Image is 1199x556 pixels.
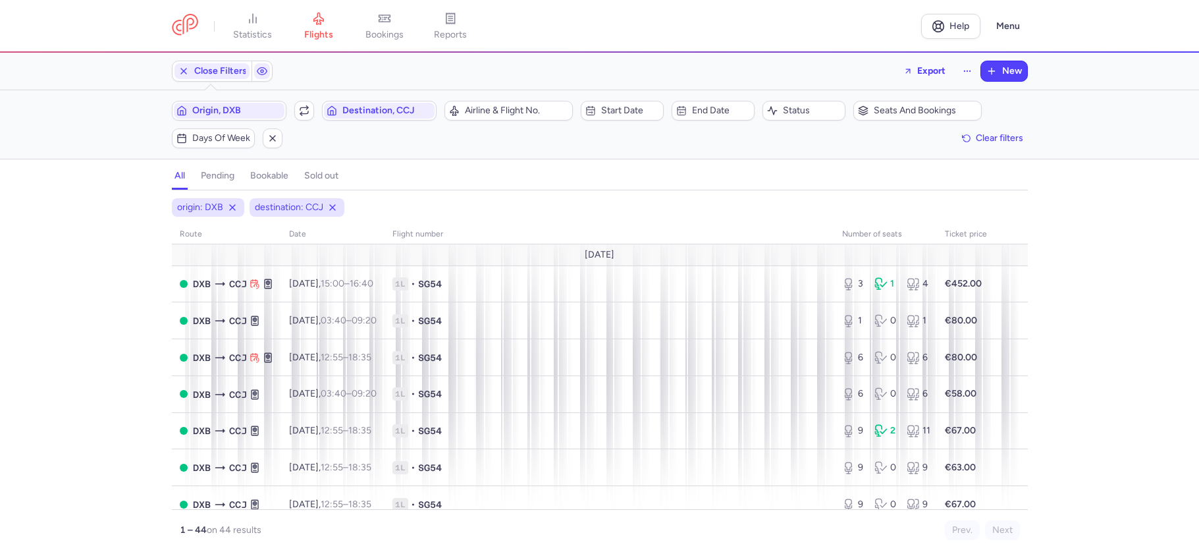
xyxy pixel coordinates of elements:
[321,388,346,399] time: 03:40
[907,314,928,327] div: 1
[289,462,371,473] span: [DATE],
[392,424,408,437] span: 1L
[985,520,1020,540] button: Next
[842,498,864,511] div: 9
[842,424,864,437] div: 9
[411,351,415,364] span: •
[220,12,286,41] a: statistics
[229,350,247,365] span: Kozhikode Airport, Kozhikode, India
[172,14,198,38] a: CitizenPlane red outlined logo
[233,29,272,41] span: statistics
[411,277,415,291] span: •
[173,61,252,81] button: Close Filters
[874,105,977,116] span: Seats and bookings
[172,101,286,121] button: Origin, DXB
[392,387,408,401] span: 1L
[842,277,864,291] div: 3
[180,317,188,325] span: OPEN
[193,314,211,328] span: Dubai, Dubai, United Arab Emirates
[321,315,346,326] time: 03:40
[842,387,864,401] div: 6
[193,460,211,475] span: Dubai, Dubai, United Arab Emirates
[945,499,976,510] strong: €67.00
[945,278,982,289] strong: €452.00
[289,352,371,363] span: [DATE],
[352,12,417,41] a: bookings
[180,280,188,288] span: OPEN
[418,461,442,474] span: SG54
[945,425,976,436] strong: €67.00
[172,128,255,148] button: Days of week
[321,352,343,363] time: 12:55
[874,498,896,511] div: 0
[874,461,896,474] div: 0
[842,314,864,327] div: 1
[201,170,234,182] h4: pending
[945,352,977,363] strong: €80.00
[585,250,614,260] span: [DATE]
[180,354,188,362] span: OPEN
[945,388,976,399] strong: €58.00
[842,351,864,364] div: 6
[392,498,408,511] span: 1L
[350,278,373,289] time: 16:40
[321,278,373,289] span: –
[444,101,573,121] button: Airline & Flight No.
[842,461,864,474] div: 9
[418,277,442,291] span: SG54
[1002,66,1022,76] span: New
[874,314,896,327] div: 0
[411,498,415,511] span: •
[321,315,377,326] span: –
[286,12,352,41] a: flights
[949,21,969,31] span: Help
[988,14,1028,39] button: Menu
[289,425,371,436] span: [DATE],
[321,425,371,436] span: –
[321,352,371,363] span: –
[229,460,247,475] span: Kozhikode Airport, Kozhikode, India
[177,201,223,214] span: origin: DXB
[907,498,928,511] div: 9
[692,105,750,116] span: End date
[321,462,343,473] time: 12:55
[945,462,976,473] strong: €63.00
[180,524,207,536] strong: 1 – 44
[418,498,442,511] span: SG54
[193,277,211,291] span: Dubai, Dubai, United Arab Emirates
[762,101,845,121] button: Status
[672,101,755,121] button: End date
[289,499,371,510] span: [DATE],
[853,101,982,121] button: Seats and bookings
[352,315,377,326] time: 09:20
[321,462,371,473] span: –
[601,105,659,116] span: Start date
[434,29,467,41] span: reports
[289,278,373,289] span: [DATE],
[418,424,442,437] span: SG54
[229,277,247,291] span: Kozhikode Airport, Kozhikode, India
[834,225,937,244] th: number of seats
[193,424,211,438] span: Dubai, Dubai, United Arab Emirates
[180,390,188,398] span: OPEN
[229,387,247,402] span: Kozhikode Airport, Kozhikode, India
[976,133,1023,143] span: Clear filters
[957,128,1028,148] button: Clear filters
[411,314,415,327] span: •
[180,427,188,435] span: OPEN
[304,29,333,41] span: flights
[207,524,261,536] span: on 44 results
[193,350,211,365] span: DXB
[321,425,343,436] time: 12:55
[365,29,404,41] span: bookings
[874,277,896,291] div: 1
[907,387,928,401] div: 6
[321,278,344,289] time: 15:00
[289,388,377,399] span: [DATE],
[172,225,281,244] th: route
[342,105,432,116] span: Destination, CCJ
[281,225,385,244] th: date
[348,425,371,436] time: 18:35
[981,61,1027,81] button: New
[352,388,377,399] time: 09:20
